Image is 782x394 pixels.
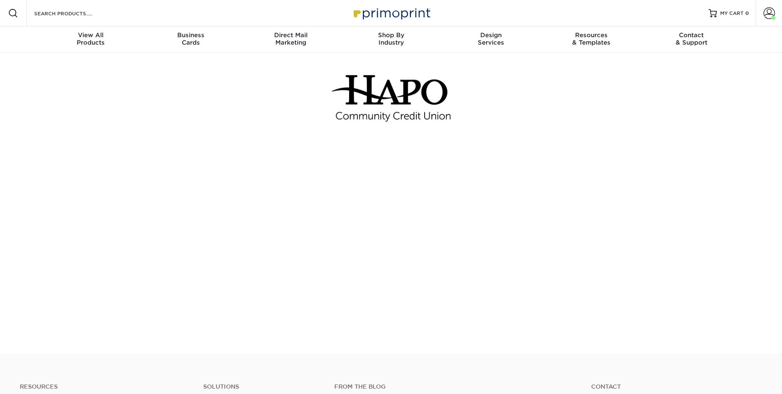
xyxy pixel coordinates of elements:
div: Products [41,31,141,46]
img: Primoprint [350,4,432,22]
span: 0 [745,10,749,16]
h4: From the Blog [334,383,569,390]
h4: Resources [20,383,191,390]
h4: Solutions [203,383,322,390]
span: View All [41,31,141,39]
span: MY CART [720,10,744,17]
div: Cards [141,31,241,46]
a: BusinessCards [141,26,241,53]
span: Contact [641,31,742,39]
div: Marketing [241,31,341,46]
input: SEARCH PRODUCTS..... [33,8,114,18]
img: Hapo Community Credit Union [329,73,453,124]
div: & Support [641,31,742,46]
span: Resources [541,31,641,39]
div: Services [441,31,541,46]
span: Design [441,31,541,39]
a: Direct MailMarketing [241,26,341,53]
a: View AllProducts [41,26,141,53]
div: & Templates [541,31,641,46]
span: Direct Mail [241,31,341,39]
span: Shop By [341,31,441,39]
a: Shop ByIndustry [341,26,441,53]
div: Industry [341,31,441,46]
a: DesignServices [441,26,541,53]
a: Contact& Support [641,26,742,53]
a: Contact [591,383,762,390]
span: Business [141,31,241,39]
a: Resources& Templates [541,26,641,53]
